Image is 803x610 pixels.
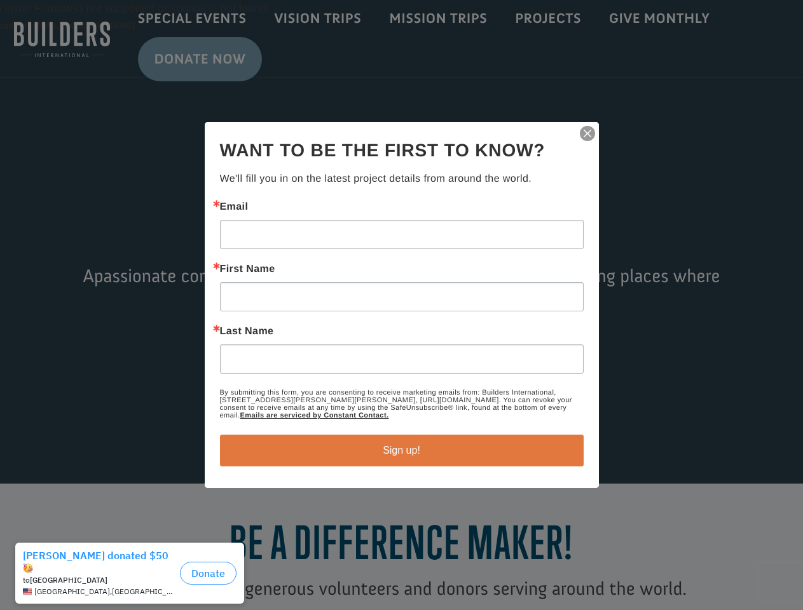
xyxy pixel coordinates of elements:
[220,435,584,466] button: Sign up!
[23,27,33,37] img: emoji partyFace
[23,39,175,48] div: to
[220,389,584,419] p: By submitting this form, you are consenting to receive marketing emails from: Builders Internatio...
[220,202,584,212] label: Email
[220,327,584,337] label: Last Name
[23,13,175,38] div: [PERSON_NAME] donated $50
[579,125,596,142] img: ctct-close-x.svg
[240,412,388,419] a: Emails are serviced by Constant Contact.
[30,39,107,48] strong: [GEOGRAPHIC_DATA]
[34,51,175,60] span: [GEOGRAPHIC_DATA] , [GEOGRAPHIC_DATA]
[220,172,584,187] p: We'll fill you in on the latest project details from around the world.
[220,264,584,274] label: First Name
[180,25,237,48] button: Donate
[220,137,584,164] h2: Want to be the first to know?
[23,51,32,60] img: US.png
